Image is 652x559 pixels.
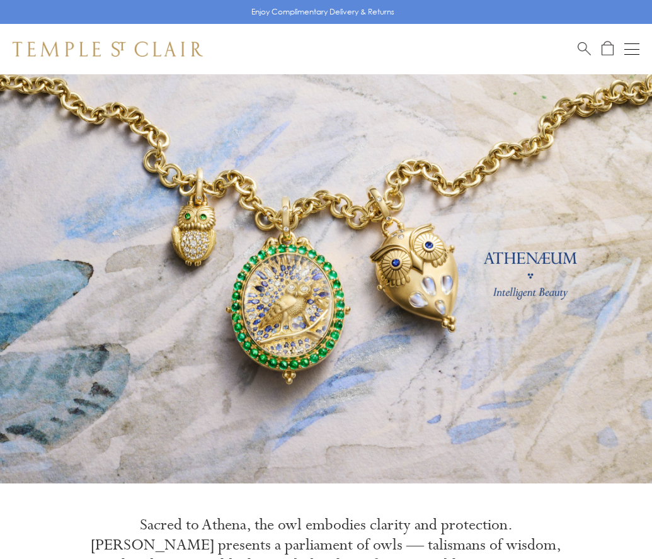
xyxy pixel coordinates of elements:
button: Open navigation [624,42,639,57]
p: Enjoy Complimentary Delivery & Returns [251,6,394,18]
img: Temple St. Clair [13,42,203,57]
a: Open Shopping Bag [602,41,614,57]
a: Search [578,41,591,57]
